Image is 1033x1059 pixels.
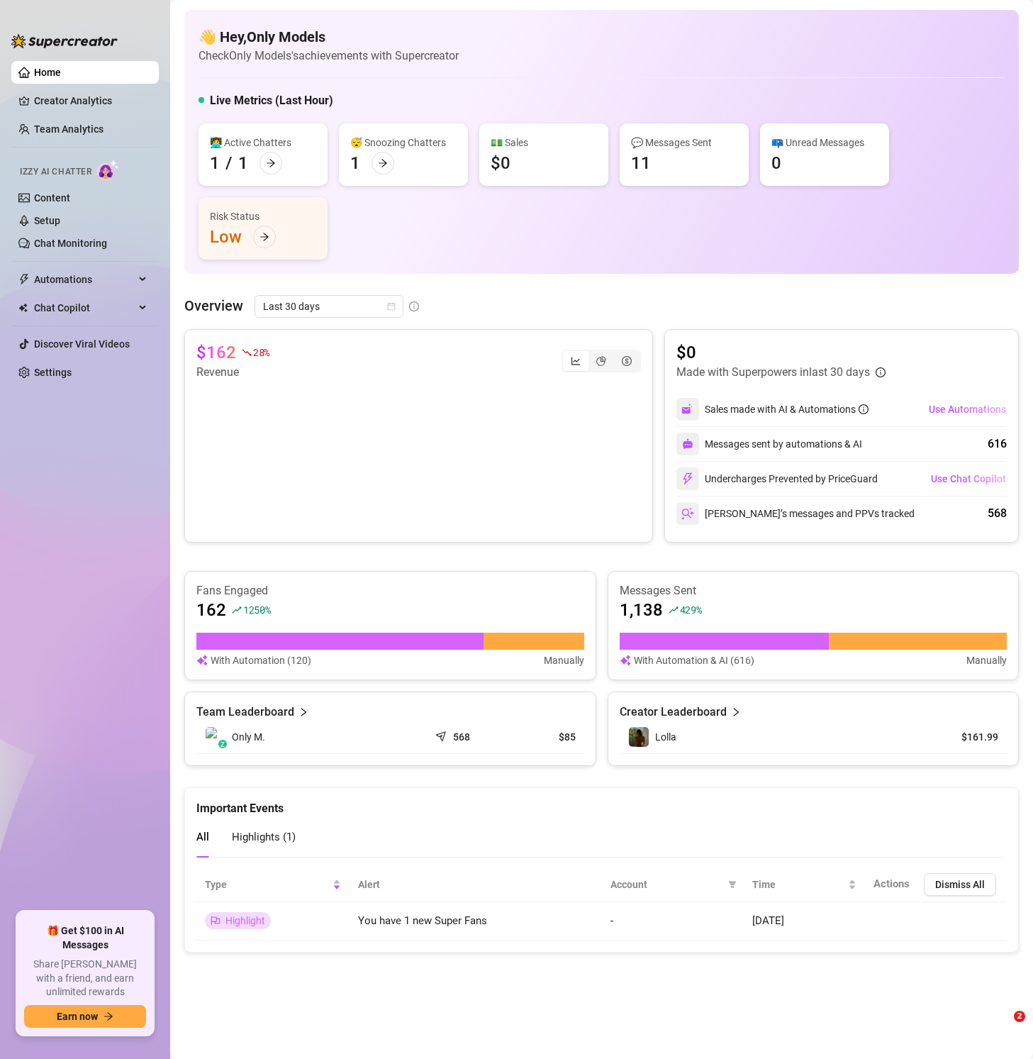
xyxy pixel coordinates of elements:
span: 🎁 Get $100 in AI Messages [24,924,146,952]
div: $0 [491,152,510,174]
a: Settings [34,367,72,378]
img: AI Chatter [97,160,119,180]
a: Discover Viral Videos [34,338,130,350]
img: svg%3e [681,403,694,416]
button: Dismiss All [924,873,996,896]
article: Fans Engaged [196,583,584,599]
span: 429 % [680,603,702,616]
span: Only M. [232,729,265,745]
article: 568 [453,730,470,744]
div: [PERSON_NAME]’s messages and PPVs tracked [676,502,915,525]
div: 1 [238,152,248,174]
article: Revenue [196,364,269,381]
img: Only Models [206,727,225,747]
span: Dismiss All [935,879,985,890]
a: Home [34,67,61,78]
article: Manually [966,653,1007,668]
span: Earn now [57,1011,98,1022]
span: flag [211,916,220,926]
button: Earn nowarrow-right [24,1005,146,1028]
div: z [218,740,227,748]
img: svg%3e [681,472,694,485]
a: Setup [34,215,60,226]
article: With Automation & AI (616) [634,653,754,668]
img: Chat Copilot [18,303,28,313]
article: Messages Sent [620,583,1007,599]
span: Automations [34,268,135,291]
span: Use Chat Copilot [931,473,1006,484]
span: arrow-right [104,1011,113,1021]
button: Use Automations [928,398,1007,421]
span: filter [728,880,737,889]
a: Team Analytics [34,123,104,135]
span: Lolla [655,731,676,743]
div: 568 [988,505,1007,522]
div: 1 [210,152,220,174]
div: Messages sent by automations & AI [676,433,862,455]
img: logo-BBDzfeDw.svg [11,34,118,48]
h5: Live Metrics (Last Hour) [210,92,333,109]
span: You have 1 new Super Fans [358,914,487,927]
span: [DATE] [752,914,784,927]
iframe: Intercom live chat [985,1011,1019,1045]
span: Use Automations [929,404,1006,415]
article: 1,138 [620,599,663,621]
article: 162 [196,599,226,621]
span: line-chart [571,356,581,366]
a: Creator Analytics [34,89,147,112]
div: 👩‍💻 Active Chatters [210,135,316,150]
span: right [298,704,308,721]
div: segmented control [562,350,641,372]
div: 😴 Snoozing Chatters [350,135,457,150]
span: thunderbolt [18,274,30,285]
article: $85 [515,730,575,744]
th: Time [744,867,865,902]
span: info-circle [859,404,869,414]
button: Use Chat Copilot [930,467,1007,490]
article: $161.99 [934,730,998,744]
span: fall [242,348,252,357]
article: With Automation (120) [211,653,311,668]
div: 1 [350,152,360,174]
div: Important Events [196,788,1007,817]
span: info-circle [409,301,419,311]
span: rise [232,605,242,615]
span: Last 30 days [263,296,395,317]
div: 💬 Messages Sent [631,135,737,150]
span: arrow-right [378,158,388,168]
span: arrow-right [259,232,269,242]
span: All [196,831,209,843]
div: Risk Status [210,209,316,224]
span: Highlight [225,915,265,926]
span: - [610,914,613,927]
span: filter [725,874,739,895]
div: Undercharges Prevented by PriceGuard [676,467,878,490]
th: Alert [350,867,602,902]
article: Creator Leaderboard [620,704,727,721]
div: Sales made with AI & Automations [705,401,869,417]
h4: 👋 Hey, Only Models [199,27,459,47]
article: Check Only Models's achievements with Supercreator [199,47,459,65]
span: pie-chart [596,356,606,366]
span: Highlights ( 1 ) [232,831,296,843]
article: Overview [184,295,243,316]
span: 28 % [253,345,269,359]
span: Chat Copilot [34,296,135,319]
article: $162 [196,341,236,364]
span: Type [205,877,330,892]
div: 616 [988,436,1007,453]
article: Team Leaderboard [196,704,294,721]
img: Lolla [629,727,649,747]
article: $0 [676,341,886,364]
div: 0 [771,152,781,174]
span: calendar [387,302,396,311]
div: 📪 Unread Messages [771,135,878,150]
span: Account [610,877,722,892]
span: arrow-right [266,158,276,168]
article: Made with Superpowers in last 30 days [676,364,870,381]
span: Izzy AI Chatter [20,165,91,179]
a: Chat Monitoring [34,238,107,249]
div: 💵 Sales [491,135,597,150]
span: send [435,728,450,742]
span: 1250 % [243,603,271,616]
